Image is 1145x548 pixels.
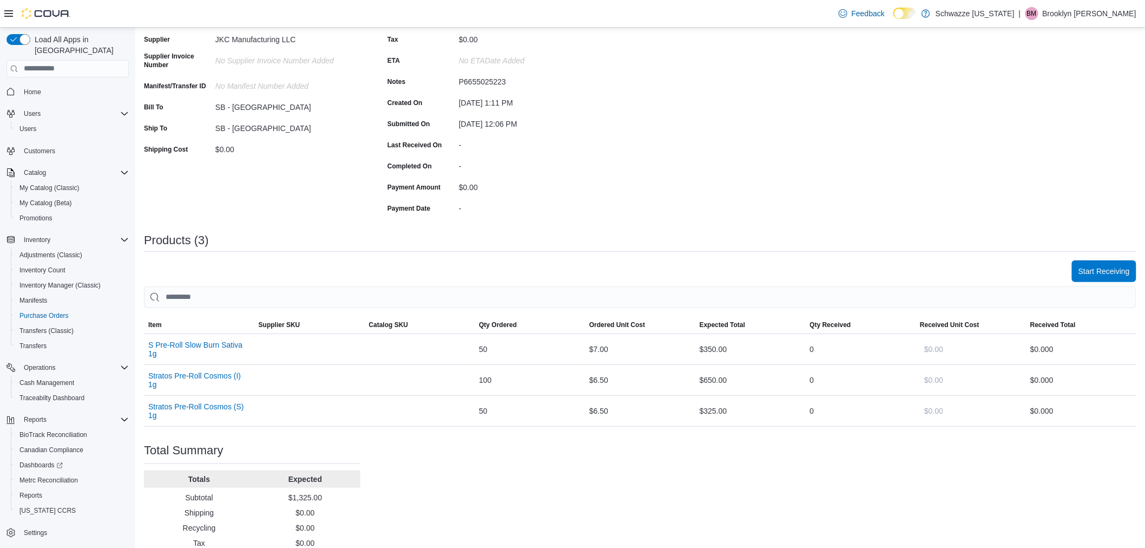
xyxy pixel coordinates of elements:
button: Users [11,121,133,136]
span: Adjustments (Classic) [19,251,82,259]
button: Reports [19,413,51,426]
span: Purchase Orders [15,309,129,322]
div: $7.00 [585,338,695,360]
span: Ordered Unit Cost [589,321,645,329]
span: Promotions [15,212,129,225]
div: $0.00 0 [1030,374,1132,387]
span: Received Total [1030,321,1076,329]
label: Manifest/Transfer ID [144,82,206,90]
span: Feedback [852,8,885,19]
a: Settings [19,526,51,539]
button: Inventory [2,232,133,247]
div: Brooklyn Michele Carlton [1025,7,1038,20]
button: Ordered Unit Cost [585,316,695,334]
span: Item [148,321,162,329]
label: Supplier [144,35,170,44]
span: Cash Management [19,379,74,387]
div: $325.00 [695,400,806,422]
span: BM [1027,7,1037,20]
span: Promotions [19,214,52,223]
button: Catalog [19,166,50,179]
button: Home [2,84,133,100]
a: Transfers [15,340,51,353]
span: Inventory Count [19,266,65,275]
span: Users [19,125,36,133]
p: Recycling [148,523,250,533]
p: Totals [148,474,250,485]
span: Start Receiving [1078,266,1130,277]
div: $0.00 0 [1030,405,1132,417]
button: Reports [11,488,133,503]
a: Feedback [834,3,889,24]
a: My Catalog (Beta) [15,197,76,210]
div: [DATE] 12:06 PM [459,115,604,128]
span: Users [24,109,41,118]
button: Purchase Orders [11,308,133,323]
span: Dashboards [15,459,129,472]
span: Home [24,88,41,96]
span: Settings [24,529,47,537]
span: [US_STATE] CCRS [19,506,76,515]
label: Notes [387,77,405,86]
button: Item [144,316,254,334]
button: Canadian Compliance [11,442,133,458]
button: Inventory Count [11,263,133,278]
span: Inventory [24,236,50,244]
h3: Total Summary [144,444,223,457]
button: Transfers [11,338,133,354]
p: $1,325.00 [254,492,356,503]
div: 0 [806,400,916,422]
a: Transfers (Classic) [15,324,78,337]
span: Catalog SKU [369,321,409,329]
span: My Catalog (Beta) [15,197,129,210]
span: Qty Received [810,321,851,329]
a: Dashboards [11,458,133,473]
button: S Pre-Roll Slow Burn Sativa 1g [148,341,250,358]
span: Operations [24,363,56,372]
span: Home [19,85,129,99]
div: 0 [806,369,916,391]
span: Reports [24,415,47,424]
button: Adjustments (Classic) [11,247,133,263]
label: Last Received On [387,141,442,149]
span: Transfers [15,340,129,353]
a: Reports [15,489,47,502]
a: My Catalog (Classic) [15,181,84,194]
button: Cash Management [11,375,133,390]
label: Payment Date [387,204,430,213]
button: Start Receiving [1072,260,1136,282]
div: $6.50 [585,369,695,391]
a: Inventory Count [15,264,70,277]
a: [US_STATE] CCRS [15,504,80,517]
button: Manifests [11,293,133,308]
div: JKC Manufacturing LLC [215,31,360,44]
span: Transfers [19,342,47,350]
span: Customers [19,144,129,158]
a: Customers [19,145,60,158]
span: Adjustments (Classic) [15,249,129,262]
label: Submitted On [387,120,430,128]
label: Supplier Invoice Number [144,52,211,69]
label: Bill To [144,103,163,112]
span: Users [15,122,129,135]
div: - [459,158,604,171]
button: $0.00 [920,369,947,391]
button: Received Unit Cost [916,316,1026,334]
span: Reports [19,413,129,426]
div: $350.00 [695,338,806,360]
button: BioTrack Reconciliation [11,427,133,442]
div: No ETADate added [459,52,604,65]
a: Adjustments (Classic) [15,249,87,262]
span: Traceabilty Dashboard [19,394,84,402]
a: Traceabilty Dashboard [15,392,89,405]
a: Promotions [15,212,57,225]
span: Manifests [19,296,47,305]
span: Inventory Count [15,264,129,277]
span: BioTrack Reconciliation [15,428,129,441]
a: Metrc Reconciliation [15,474,82,487]
div: 50 [475,400,585,422]
p: Expected [254,474,356,485]
div: P6655025223 [459,73,604,86]
button: Qty Received [806,316,916,334]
